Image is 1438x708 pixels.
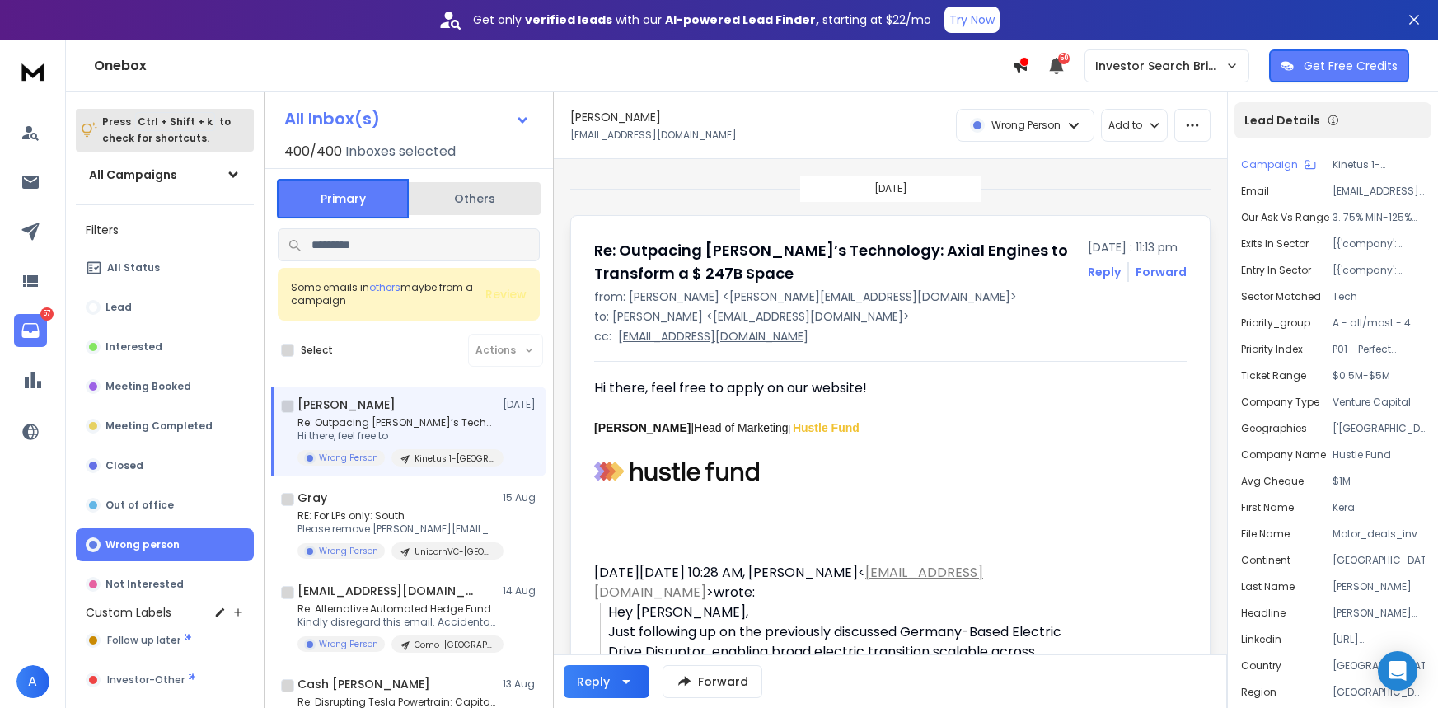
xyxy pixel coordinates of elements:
[409,181,541,217] button: Others
[107,634,180,647] span: Follow up later
[297,616,495,629] p: Kindly disregard this email. Accidentally
[1333,501,1425,514] p: Kera
[76,568,254,601] button: Not Interested
[107,673,185,687] span: Investor-Other
[1095,58,1225,74] p: Investor Search Brillwood
[135,112,215,131] span: Ctrl + Shift + k
[1241,290,1321,303] p: sector matched
[76,663,254,696] button: Investor-Other
[874,182,907,195] p: [DATE]
[86,604,171,621] h3: Custom Labels
[503,584,540,598] p: 14 Aug
[76,218,254,241] h3: Filters
[102,114,231,147] p: Press to check for shortcuts.
[608,603,1075,622] p: Hey [PERSON_NAME],
[297,509,495,523] p: RE: For LPs only: South
[1333,290,1425,303] p: Tech
[503,491,540,504] p: 15 Aug
[345,142,456,162] h3: Inboxes selected
[16,56,49,87] img: logo
[1333,422,1425,435] p: ['[GEOGRAPHIC_DATA]', '[GEOGRAPHIC_DATA]']
[665,12,819,28] strong: AI-powered Lead Finder,
[1378,651,1417,691] div: Open Intercom Messenger
[1269,49,1409,82] button: Get Free Credits
[415,546,494,558] p: UnicornVC-[GEOGRAPHIC_DATA]
[1333,633,1425,646] p: [URL][DOMAIN_NAME]
[76,251,254,284] button: All Status
[76,158,254,191] button: All Campaigns
[594,563,983,602] a: [EMAIL_ADDRESS][DOMAIN_NAME]
[789,424,791,434] span: |
[1241,633,1281,646] p: Linkedin
[1241,343,1303,356] p: priority index
[1333,158,1425,171] p: Kinetus 1-[GEOGRAPHIC_DATA]
[1241,185,1269,198] p: Email
[1333,211,1425,224] p: 3. 75% MIN-125% MAX
[107,261,160,274] p: All Status
[76,370,254,403] button: Meeting Booked
[1241,158,1316,171] button: Campaign
[76,410,254,443] button: Meeting Completed
[1088,239,1187,256] p: [DATE] : 11:13 pm
[277,179,409,218] button: Primary
[105,578,184,591] p: Not Interested
[76,449,254,482] button: Closed
[1333,527,1425,541] p: Motor_deals_investors_kinetus_People_from_Investors_24874_28-07-2025.csv
[1058,53,1070,64] span: 50
[1241,396,1319,409] p: company type
[291,281,485,307] div: Some emails in maybe from a campaign
[991,119,1061,132] p: Wrong Person
[570,129,737,142] p: [EMAIL_ADDRESS][DOMAIN_NAME]
[297,396,396,413] h1: [PERSON_NAME]
[1241,501,1294,514] p: First Name
[76,624,254,657] button: Follow up later
[1241,211,1329,224] p: our ask vs range
[1088,264,1121,280] button: Reply
[485,286,527,302] button: Review
[16,665,49,698] button: A
[577,673,610,690] div: Reply
[594,563,983,602] span: < >
[297,676,430,692] h1: Cash [PERSON_NAME]
[1241,448,1326,462] p: Company Name
[694,421,788,434] font: Head of Marketing
[297,416,495,429] p: Re: Outpacing [PERSON_NAME]’s Technology: Axial
[594,421,691,434] b: [PERSON_NAME]
[594,239,1078,285] h1: Re: Outpacing [PERSON_NAME]’s Technology: Axial Engines to Transform a $ 247B Space
[415,639,494,651] p: Como-[GEOGRAPHIC_DATA]
[618,328,808,345] p: [EMAIL_ADDRESS][DOMAIN_NAME]
[1333,343,1425,356] p: P01 - Perfect Match
[1333,264,1425,277] p: [{'company': 'Swing', 'amount': '$1M'}, {'company': 'Tandem', 'amount': '$2M'}]
[594,378,1075,398] div: Hi there, feel free to apply on our website!
[1333,237,1425,251] p: [{'company': 'Swing', 'invested_amount': '$1M', 'invested_valuation': '$5M', 'exit_valuation': '$...
[594,421,694,434] font: |
[1333,316,1425,330] p: A - all/most - 4 Mails
[297,429,495,443] p: Hi there, feel free to
[1241,475,1304,488] p: avg cheque
[297,490,327,506] h1: Gray
[415,452,494,465] p: Kinetus 1-[GEOGRAPHIC_DATA]
[503,678,540,691] p: 13 Aug
[1241,580,1295,593] p: Last Name
[284,110,380,127] h1: All Inbox(s)
[105,340,162,354] p: Interested
[1333,659,1425,673] p: [GEOGRAPHIC_DATA]
[319,638,378,650] p: Wrong Person
[564,665,649,698] button: Reply
[369,280,400,294] span: others
[1333,580,1425,593] p: [PERSON_NAME]
[594,461,759,482] img: AIorK4xW8GDSML5Ib1Xrq_l7l8VgKR-_sePYtR8pPay1fDj1r1gEDcOnAAespzE8qLTw0-Xsxa_2FM1Hqq2P
[76,528,254,561] button: Wrong person
[1241,659,1281,673] p: country
[89,166,177,183] h1: All Campaigns
[1241,158,1298,171] p: Campaign
[949,12,995,28] p: Try Now
[1333,448,1425,462] p: Hustle Fund
[1333,686,1425,699] p: [GEOGRAPHIC_DATA] + [GEOGRAPHIC_DATA]
[1333,396,1425,409] p: Venture Capital
[1108,119,1142,132] p: Add to
[40,307,54,321] p: 57
[1244,112,1320,129] p: Lead Details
